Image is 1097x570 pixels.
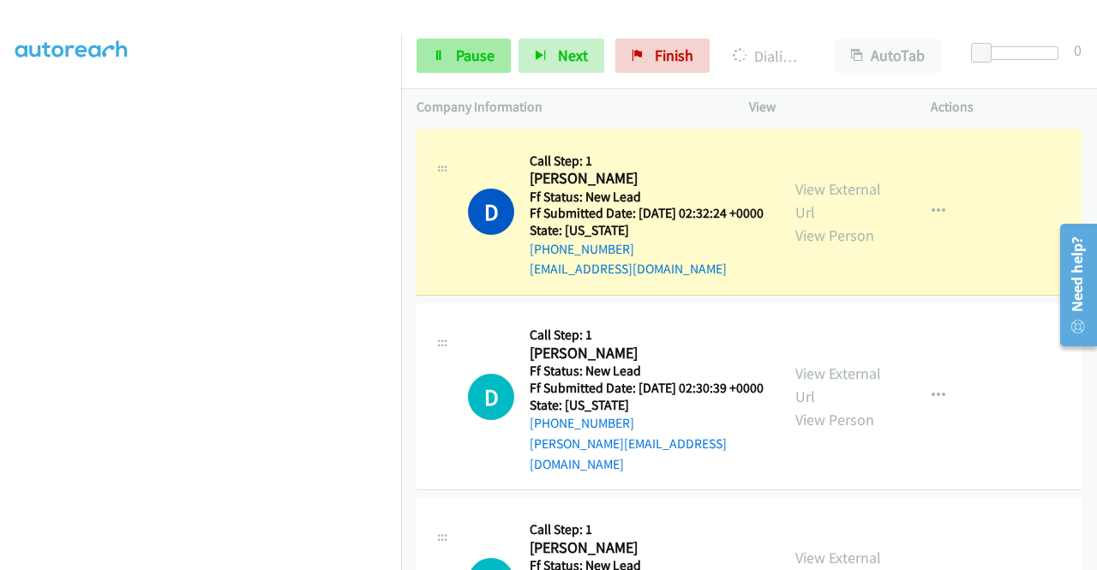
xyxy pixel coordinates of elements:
h5: Call Step: 1 [530,521,764,538]
span: Next [558,45,588,65]
div: Delay between calls (in seconds) [980,46,1058,60]
a: [PHONE_NUMBER] [530,415,634,431]
h1: D [468,189,514,235]
p: Company Information [417,97,718,117]
span: Pause [456,45,495,65]
p: View [749,97,900,117]
a: [EMAIL_ADDRESS][DOMAIN_NAME] [530,261,727,277]
a: [PHONE_NUMBER] [530,241,634,257]
p: Actions [931,97,1082,117]
h5: State: [US_STATE] [530,397,764,414]
h5: Call Step: 1 [530,153,764,170]
a: [PERSON_NAME][EMAIL_ADDRESS][DOMAIN_NAME] [530,435,727,472]
p: Dialing [PERSON_NAME] [733,45,804,68]
h5: Ff Submitted Date: [DATE] 02:32:24 +0000 [530,205,764,222]
button: AutoTab [835,39,941,73]
button: Next [519,39,604,73]
a: Finish [615,39,710,73]
h2: [PERSON_NAME] [530,538,758,558]
div: 0 [1074,39,1082,62]
span: Finish [655,45,693,65]
iframe: Resource Center [1048,217,1097,353]
a: View External Url [795,363,881,406]
h2: [PERSON_NAME] [530,169,758,189]
div: The call is yet to be attempted [468,374,514,420]
a: View External Url [795,179,881,222]
h5: Ff Status: New Lead [530,189,764,206]
h2: [PERSON_NAME] [530,344,758,363]
h5: Ff Status: New Lead [530,363,764,380]
h5: Call Step: 1 [530,327,764,344]
a: Pause [417,39,511,73]
h1: D [468,374,514,420]
a: View Person [795,410,874,429]
a: View Person [795,225,874,245]
h5: State: [US_STATE] [530,222,764,239]
h5: Ff Submitted Date: [DATE] 02:30:39 +0000 [530,380,764,397]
